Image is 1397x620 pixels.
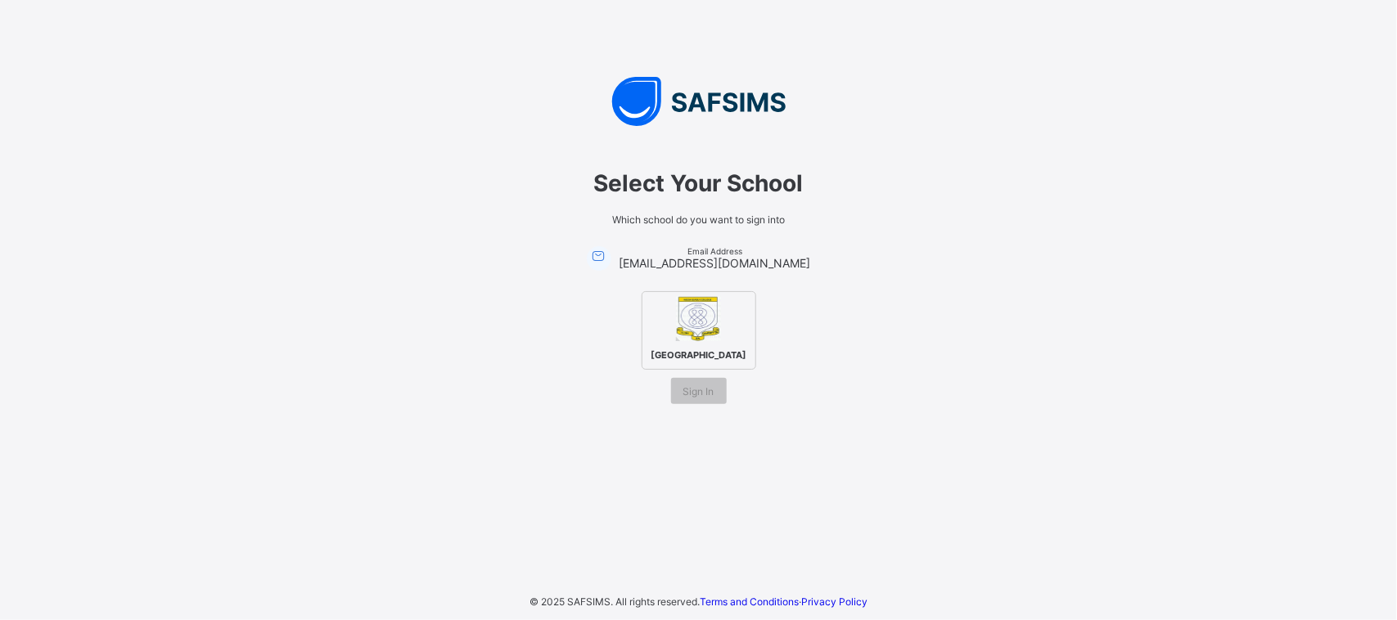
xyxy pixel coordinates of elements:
[453,77,944,126] img: SAFSIMS Logo
[470,169,928,197] span: Select Your School
[700,595,799,608] a: Terms and Conditions
[676,296,721,341] img: MUSA ILIASU COLLEGE
[683,385,714,398] span: Sign In
[647,345,750,365] span: [GEOGRAPHIC_DATA]
[801,595,867,608] a: Privacy Policy
[620,246,811,256] span: Email Address
[620,256,811,270] span: [EMAIL_ADDRESS][DOMAIN_NAME]
[700,595,867,608] span: ·
[470,213,928,226] span: Which school do you want to sign into
[530,595,700,608] span: © 2025 SAFSIMS. All rights reserved.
